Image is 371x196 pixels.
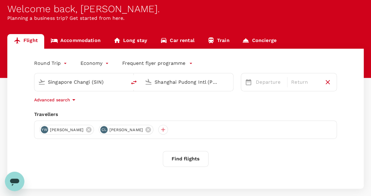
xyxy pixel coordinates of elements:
[155,77,220,87] input: Going to
[291,79,319,86] p: Return
[34,96,77,103] button: Advanced search
[154,34,201,49] a: Car rental
[80,58,110,68] div: Economy
[122,60,185,67] p: Frequent flyer programme
[44,34,107,49] a: Accommodation
[34,111,337,118] div: Travellers
[229,81,230,82] button: Open
[34,97,70,103] p: Advanced search
[122,81,123,82] button: Open
[7,3,364,15] div: Welcome back , [PERSON_NAME] .
[7,15,364,22] p: Planning a business trip? Get started from here.
[201,34,236,49] a: Train
[256,79,284,86] p: Departure
[99,125,153,135] div: CL[PERSON_NAME]
[34,58,68,68] div: Round Trip
[48,77,114,87] input: Depart from
[39,125,94,135] div: YW[PERSON_NAME]
[106,127,147,133] span: [PERSON_NAME]
[236,34,283,49] a: Concierge
[127,75,141,90] button: delete
[107,34,154,49] a: Long stay
[41,126,48,133] div: YW
[163,151,209,167] button: Find flights
[46,127,87,133] span: [PERSON_NAME]
[5,172,24,191] iframe: Button to launch messaging window
[7,34,44,49] a: Flight
[122,60,193,67] button: Frequent flyer programme
[100,126,108,133] div: CL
